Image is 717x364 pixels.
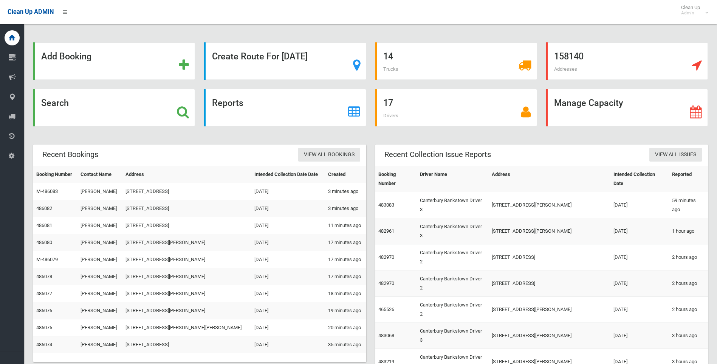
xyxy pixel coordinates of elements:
[669,244,708,271] td: 2 hours ago
[33,89,195,126] a: Search
[325,200,366,217] td: 3 minutes ago
[669,297,708,323] td: 2 hours ago
[383,66,398,72] span: Trucks
[489,244,610,271] td: [STREET_ADDRESS]
[383,51,393,62] strong: 14
[36,222,52,228] a: 486081
[251,302,325,319] td: [DATE]
[122,234,251,251] td: [STREET_ADDRESS][PERSON_NAME]
[669,271,708,297] td: 2 hours ago
[489,192,610,218] td: [STREET_ADDRESS][PERSON_NAME]
[251,251,325,268] td: [DATE]
[325,251,366,268] td: 17 minutes ago
[669,218,708,244] td: 1 hour ago
[122,319,251,336] td: [STREET_ADDRESS][PERSON_NAME][PERSON_NAME]
[610,323,669,349] td: [DATE]
[122,285,251,302] td: [STREET_ADDRESS][PERSON_NAME]
[251,336,325,353] td: [DATE]
[77,200,122,217] td: [PERSON_NAME]
[489,218,610,244] td: [STREET_ADDRESS][PERSON_NAME]
[251,200,325,217] td: [DATE]
[375,147,500,162] header: Recent Collection Issue Reports
[375,166,417,192] th: Booking Number
[610,244,669,271] td: [DATE]
[325,217,366,234] td: 11 minutes ago
[122,268,251,285] td: [STREET_ADDRESS][PERSON_NAME]
[378,306,394,312] a: 465526
[77,285,122,302] td: [PERSON_NAME]
[77,302,122,319] td: [PERSON_NAME]
[417,244,489,271] td: Canterbury Bankstown Driver 2
[36,325,52,330] a: 486075
[378,254,394,260] a: 482970
[325,285,366,302] td: 18 minutes ago
[33,147,107,162] header: Recent Bookings
[546,89,708,126] a: Manage Capacity
[204,89,366,126] a: Reports
[610,218,669,244] td: [DATE]
[375,89,537,126] a: 17 Drivers
[554,51,584,62] strong: 158140
[554,98,623,108] strong: Manage Capacity
[383,113,398,118] span: Drivers
[122,217,251,234] td: [STREET_ADDRESS]
[489,166,610,192] th: Address
[36,257,58,262] a: M-486079
[417,192,489,218] td: Canterbury Bankstown Driver 3
[489,297,610,323] td: [STREET_ADDRESS][PERSON_NAME]
[610,271,669,297] td: [DATE]
[204,42,366,80] a: Create Route For [DATE]
[251,183,325,200] td: [DATE]
[417,218,489,244] td: Canterbury Bankstown Driver 3
[554,66,577,72] span: Addresses
[77,234,122,251] td: [PERSON_NAME]
[649,148,702,162] a: View All Issues
[8,8,54,16] span: Clean Up ADMIN
[122,251,251,268] td: [STREET_ADDRESS][PERSON_NAME]
[122,200,251,217] td: [STREET_ADDRESS]
[489,323,610,349] td: [STREET_ADDRESS][PERSON_NAME]
[669,166,708,192] th: Reported
[212,98,243,108] strong: Reports
[251,268,325,285] td: [DATE]
[417,323,489,349] td: Canterbury Bankstown Driver 3
[610,166,669,192] th: Intended Collection Date
[77,319,122,336] td: [PERSON_NAME]
[251,217,325,234] td: [DATE]
[417,297,489,323] td: Canterbury Bankstown Driver 2
[677,5,708,16] span: Clean Up
[325,234,366,251] td: 17 minutes ago
[417,166,489,192] th: Driver Name
[212,51,308,62] strong: Create Route For [DATE]
[325,319,366,336] td: 20 minutes ago
[251,319,325,336] td: [DATE]
[36,188,58,194] a: M-486083
[77,217,122,234] td: [PERSON_NAME]
[122,183,251,200] td: [STREET_ADDRESS]
[122,302,251,319] td: [STREET_ADDRESS][PERSON_NAME]
[610,297,669,323] td: [DATE]
[36,291,52,296] a: 486077
[325,302,366,319] td: 19 minutes ago
[36,274,52,279] a: 486078
[681,10,700,16] small: Admin
[298,148,360,162] a: View All Bookings
[325,268,366,285] td: 17 minutes ago
[378,280,394,286] a: 482970
[251,285,325,302] td: [DATE]
[378,333,394,338] a: 483068
[36,205,52,211] a: 486082
[41,51,91,62] strong: Add Booking
[251,166,325,183] th: Intended Collection Date Date
[325,336,366,353] td: 35 minutes ago
[41,98,69,108] strong: Search
[77,251,122,268] td: [PERSON_NAME]
[375,42,537,80] a: 14 Trucks
[33,42,195,80] a: Add Booking
[383,98,393,108] strong: 17
[122,336,251,353] td: [STREET_ADDRESS]
[489,271,610,297] td: [STREET_ADDRESS]
[325,183,366,200] td: 3 minutes ago
[378,228,394,234] a: 482961
[77,268,122,285] td: [PERSON_NAME]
